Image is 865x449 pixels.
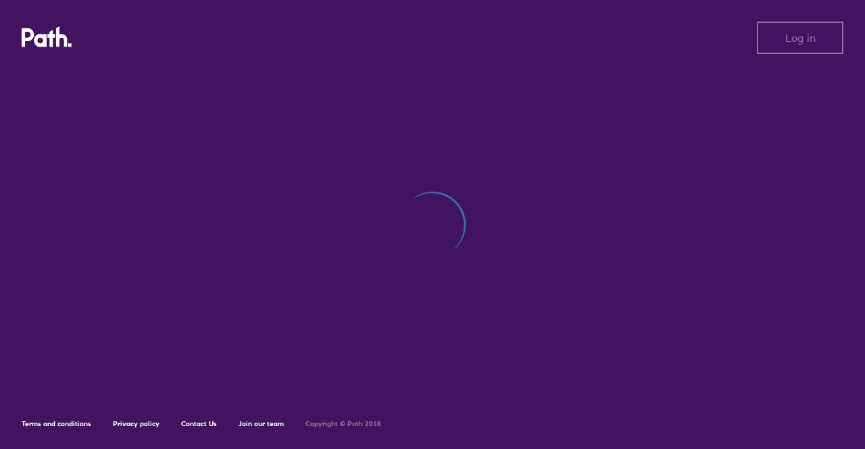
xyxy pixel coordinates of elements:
a: Join our team [239,419,284,428]
h6: Copyright © Path 2018 [305,420,381,428]
a: Terms and conditions [22,419,91,428]
span: Log in [785,32,816,44]
button: Log in [757,22,843,54]
a: Privacy policy [113,419,159,428]
a: Contact Us [181,419,217,428]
